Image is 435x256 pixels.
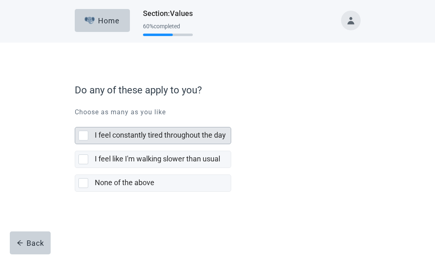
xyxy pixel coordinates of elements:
label: I feel constantly tired throughout the day [95,131,226,139]
div: I feel like I'm walking slower than usual, checkbox, not selected [75,151,231,168]
div: Home [85,16,120,25]
label: I feel like I'm walking slower than usual [95,154,220,163]
div: None of the above, checkbox, not selected [75,174,231,192]
span: arrow-left [17,240,23,246]
button: ElephantHome [75,9,130,32]
label: None of the above [95,178,154,187]
div: 60 % completed [143,23,193,29]
div: Progress section [143,20,193,40]
img: Elephant [85,17,95,24]
button: arrow-leftBack [10,231,51,254]
h1: Section : Values [143,8,193,19]
label: Do any of these apply to you? [75,83,357,97]
button: Toggle account menu [341,11,361,30]
div: I feel constantly tired throughout the day, checkbox, not selected [75,127,231,144]
p: Choose as many as you like [75,107,361,117]
div: Back [17,239,44,247]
